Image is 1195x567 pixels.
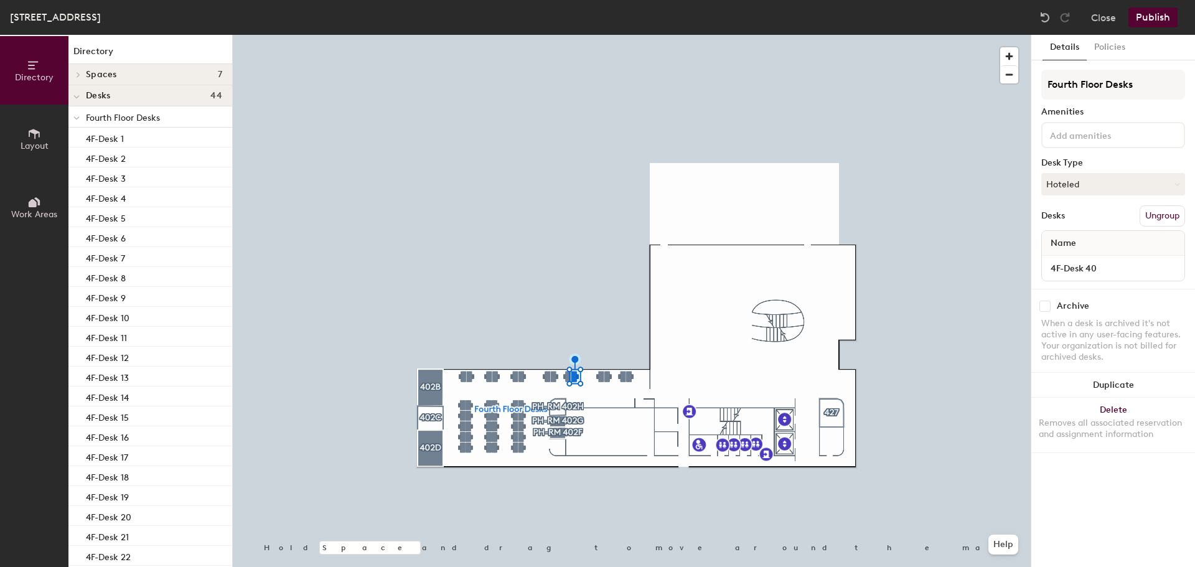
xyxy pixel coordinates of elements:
div: Amenities [1041,107,1185,117]
p: 4F-Desk 20 [86,508,131,523]
p: 4F-Desk 9 [86,289,126,304]
p: 4F-Desk 14 [86,389,129,403]
div: Archive [1057,301,1089,311]
p: 4F-Desk 18 [86,469,129,483]
span: 7 [218,70,222,80]
h1: Directory [68,45,232,64]
p: 4F-Desk 5 [86,210,126,224]
button: Duplicate [1031,373,1195,398]
p: 4F-Desk 12 [86,349,129,363]
p: 4F-Desk 3 [86,170,126,184]
p: 4F-Desk 10 [86,309,129,324]
div: Desk Type [1041,158,1185,168]
input: Unnamed desk [1044,260,1182,277]
img: Redo [1059,11,1071,24]
p: 4F-Desk 15 [86,409,129,423]
button: DeleteRemoves all associated reservation and assignment information [1031,398,1195,452]
p: 4F-Desk 1 [86,130,124,144]
span: Layout [21,141,49,151]
p: 4F-Desk 2 [86,150,126,164]
p: 4F-Desk 22 [86,548,131,563]
span: Spaces [86,70,117,80]
button: Details [1043,35,1087,60]
button: Publish [1128,7,1178,27]
p: 4F-Desk 7 [86,250,125,264]
p: 4F-Desk 6 [86,230,126,244]
p: 4F-Desk 16 [86,429,129,443]
span: 44 [210,91,222,101]
div: [STREET_ADDRESS] [10,9,101,25]
button: Ungroup [1140,205,1185,227]
span: Desks [86,91,110,101]
button: Hoteled [1041,173,1185,195]
span: Name [1044,232,1082,255]
button: Help [988,535,1018,555]
button: Policies [1087,35,1133,60]
span: Fourth Floor Desks [86,113,160,123]
div: Desks [1041,211,1065,221]
span: Work Areas [11,209,57,220]
span: Directory [15,72,54,83]
div: When a desk is archived it's not active in any user-facing features. Your organization is not bil... [1041,318,1185,363]
input: Add amenities [1047,127,1160,142]
p: 4F-Desk 4 [86,190,126,204]
p: 4F-Desk 11 [86,329,127,344]
p: 4F-Desk 19 [86,489,129,503]
p: 4F-Desk 17 [86,449,128,463]
p: 4F-Desk 13 [86,369,129,383]
button: Close [1091,7,1116,27]
p: 4F-Desk 21 [86,528,129,543]
p: 4F-Desk 8 [86,269,126,284]
div: Removes all associated reservation and assignment information [1039,418,1188,440]
img: Undo [1039,11,1051,24]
